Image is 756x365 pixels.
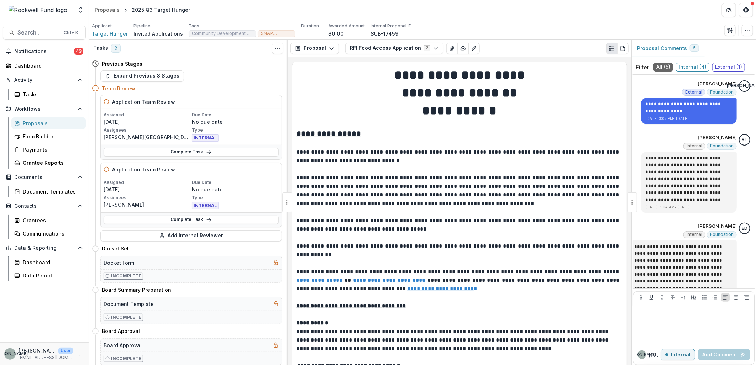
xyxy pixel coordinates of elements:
[104,118,190,126] p: [DATE]
[104,216,279,224] a: Complete Task
[92,5,193,15] nav: breadcrumb
[710,143,734,148] span: Foundation
[698,80,737,88] p: [PERSON_NAME]
[192,179,279,186] p: Due Date
[328,23,365,29] p: Awarded Amount
[290,43,339,54] button: Proposal
[3,200,86,212] button: Open Contacts
[668,293,677,302] button: Strike
[192,118,279,126] p: No due date
[631,40,705,57] button: Proposal Comments
[23,217,80,224] div: Grantees
[189,23,199,29] p: Tags
[104,112,190,118] p: Assigned
[3,242,86,254] button: Open Data & Reporting
[111,314,141,321] p: Incomplete
[92,23,112,29] p: Applicant
[11,144,86,155] a: Payments
[104,179,190,186] p: Assigned
[102,245,129,252] h4: Docket Set
[328,30,344,37] p: $0.00
[11,117,86,129] a: Proposals
[700,293,709,302] button: Bullet List
[3,171,86,183] button: Open Documents
[112,166,175,173] h5: Application Team Review
[649,351,661,359] p: [PERSON_NAME]
[104,195,190,201] p: Assignees
[371,23,412,29] p: Internal Proposal ID
[102,327,140,335] h4: Board Approval
[133,30,183,37] p: Invited Applications
[19,354,73,361] p: [EMAIL_ADDRESS][DOMAIN_NAME]
[104,201,190,208] p: [PERSON_NAME]
[192,112,279,118] p: Due Date
[3,46,86,57] button: Notifications43
[11,256,86,268] a: Dashboard
[345,43,443,54] button: RFI Food Access Application2
[3,60,86,72] a: Dashboard
[676,63,709,72] span: Internal ( 4 )
[192,195,279,201] p: Type
[76,350,84,358] button: More
[272,43,283,54] button: Toggle View Cancelled Tasks
[637,293,645,302] button: Bold
[721,293,730,302] button: Align Left
[671,352,691,358] p: Internal
[11,215,86,226] a: Grantees
[23,91,80,98] div: Tasks
[698,349,750,360] button: Add Comment
[3,74,86,86] button: Open Activity
[14,48,74,54] span: Notifications
[636,63,651,72] p: Filter:
[698,134,737,141] p: [PERSON_NAME]
[100,70,184,82] button: Expand Previous 3 Stages
[658,293,666,302] button: Italicize
[11,157,86,169] a: Grantee Reports
[742,226,747,231] div: Estevan D. Delgado
[742,293,751,302] button: Align Right
[687,232,702,237] span: Internal
[23,230,80,237] div: Communications
[3,103,86,115] button: Open Workflows
[722,3,736,17] button: Partners
[446,43,458,54] button: View Attached Files
[111,355,141,362] p: Incomplete
[102,85,135,92] h4: Team Review
[689,293,698,302] button: Heading 2
[645,116,733,121] p: [DATE] 3:02 PM • [DATE]
[19,347,56,354] p: [PERSON_NAME]
[710,232,734,237] span: Foundation
[23,146,80,153] div: Payments
[102,286,171,293] h4: Board Summary Preparation
[14,174,74,180] span: Documents
[712,63,745,72] span: External ( 1 )
[14,106,74,112] span: Workflows
[104,133,190,141] p: [PERSON_NAME][GEOGRAPHIC_DATA]
[687,143,702,148] span: Internal
[23,259,80,266] div: Dashboard
[11,228,86,239] a: Communications
[192,186,279,193] p: No due date
[11,270,86,281] a: Data Report
[710,293,719,302] button: Ordered List
[74,48,83,55] span: 43
[104,342,142,349] h5: Board Approval
[710,90,734,95] span: Foundation
[93,45,108,51] h3: Tasks
[11,89,86,100] a: Tasks
[111,44,121,53] span: 2
[11,131,86,142] a: Form Builder
[112,98,175,106] h5: Application Team Review
[732,293,740,302] button: Align Center
[192,202,219,209] span: INTERNAL
[104,259,134,266] h5: Docket Form
[23,120,80,127] div: Proposals
[9,6,68,14] img: Rockwell Fund logo
[23,159,80,166] div: Grantee Reports
[468,43,480,54] button: Edit as form
[617,43,629,54] button: PDF view
[661,349,695,360] button: Internal
[606,43,618,54] button: Plaintext view
[92,30,128,37] a: Target Hunger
